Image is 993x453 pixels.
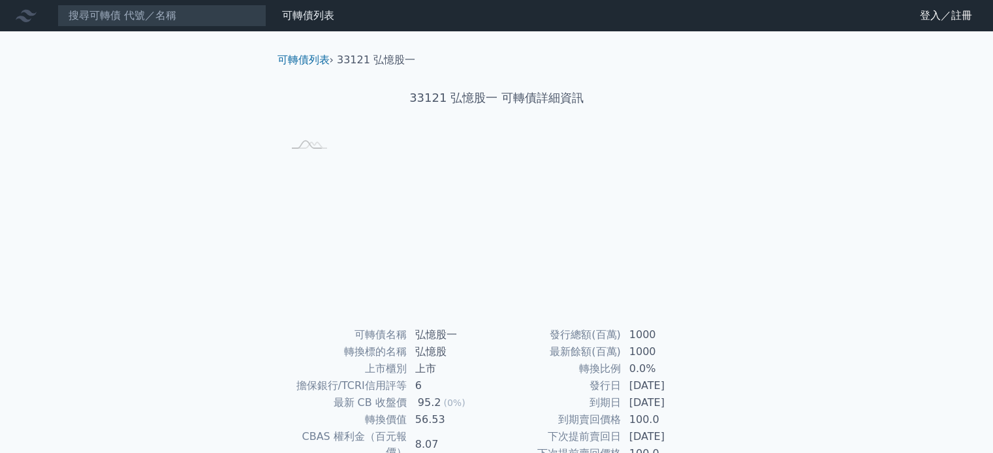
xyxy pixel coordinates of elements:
[407,411,497,428] td: 56.53
[497,394,622,411] td: 到期日
[277,54,330,66] a: 可轉債列表
[407,360,497,377] td: 上市
[622,411,711,428] td: 100.0
[407,326,497,343] td: 弘憶股一
[497,377,622,394] td: 發行日
[909,5,983,26] a: 登入／註冊
[337,52,415,68] li: 33121 弘憶股一
[283,377,407,394] td: 擔保銀行/TCRI信用評等
[407,343,497,360] td: 弘憶股
[928,390,993,453] iframe: Chat Widget
[497,343,622,360] td: 最新餘額(百萬)
[283,360,407,377] td: 上市櫃別
[443,398,465,408] span: (0%)
[622,360,711,377] td: 0.0%
[277,52,334,68] li: ›
[283,394,407,411] td: 最新 CB 收盤價
[622,428,711,445] td: [DATE]
[622,326,711,343] td: 1000
[283,326,407,343] td: 可轉債名稱
[622,394,711,411] td: [DATE]
[282,9,334,22] a: 可轉債列表
[497,428,622,445] td: 下次提前賣回日
[415,395,444,411] div: 95.2
[283,411,407,428] td: 轉換價值
[407,377,497,394] td: 6
[497,411,622,428] td: 到期賣回價格
[497,326,622,343] td: 發行總額(百萬)
[283,343,407,360] td: 轉換標的名稱
[622,377,711,394] td: [DATE]
[57,5,266,27] input: 搜尋可轉債 代號／名稱
[622,343,711,360] td: 1000
[497,360,622,377] td: 轉換比例
[267,89,727,107] h1: 33121 弘憶股一 可轉債詳細資訊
